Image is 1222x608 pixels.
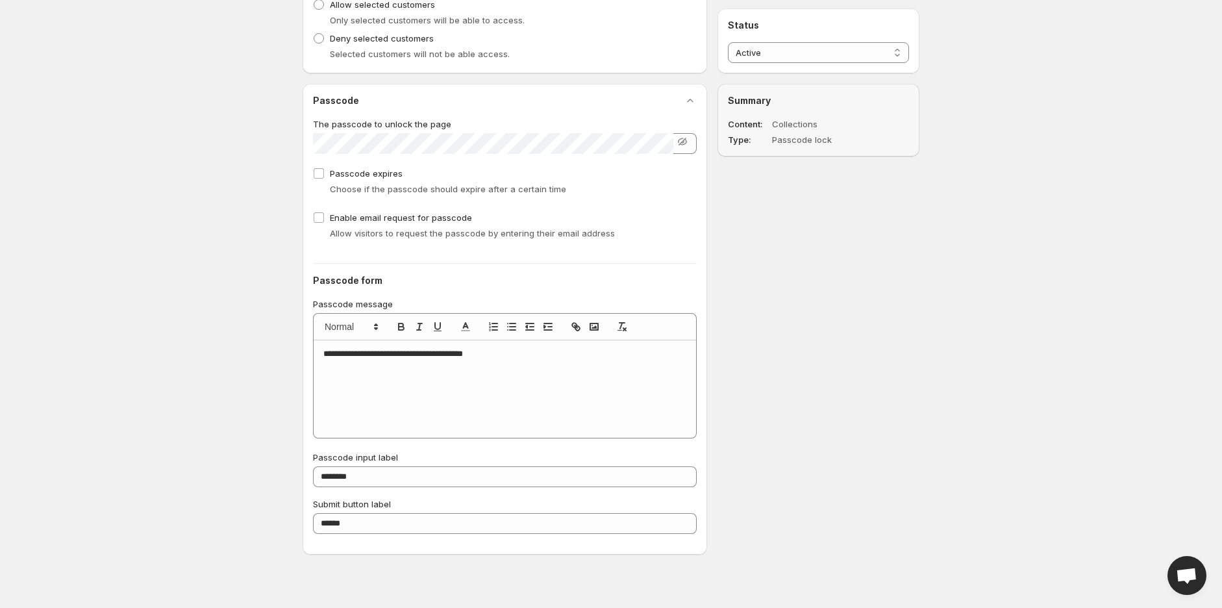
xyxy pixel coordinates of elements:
span: Passcode expires [330,168,403,179]
dd: Passcode lock [772,133,872,146]
dt: Content : [728,118,769,131]
dd: Collections [772,118,872,131]
h2: Status [728,19,909,32]
dt: Type : [728,133,769,146]
span: Allow visitors to request the passcode by entering their email address [330,228,615,238]
span: Deny selected customers [330,33,434,44]
span: Passcode input label [313,452,398,462]
span: Submit button label [313,499,391,509]
span: Only selected customers will be able to access. [330,15,525,25]
span: The passcode to unlock the page [313,119,451,129]
p: Passcode message [313,298,697,310]
span: Enable email request for passcode [330,212,472,223]
h2: Summary [728,94,909,107]
span: Selected customers will not be able access. [330,49,510,59]
div: Open chat [1167,556,1206,595]
h2: Passcode form [313,274,697,287]
h2: Passcode [313,94,359,107]
span: Choose if the passcode should expire after a certain time [330,184,566,194]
